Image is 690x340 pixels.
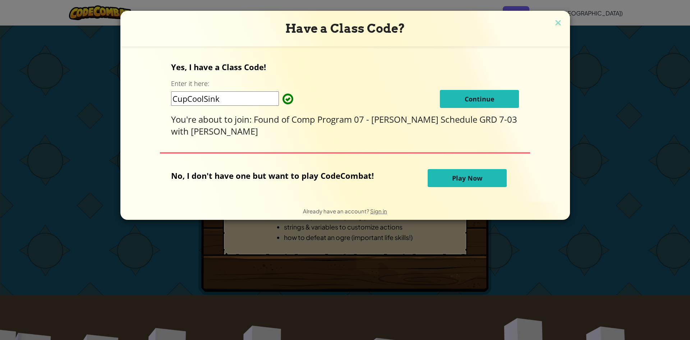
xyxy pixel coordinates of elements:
[254,113,517,125] span: Found of Comp Program 07 - [PERSON_NAME] Schedule GRD 7-03
[553,18,563,29] img: close icon
[370,208,387,214] a: Sign in
[303,208,370,214] span: Already have an account?
[171,170,379,181] p: No, I don't have one but want to play CodeCombat!
[452,174,482,182] span: Play Now
[191,125,258,137] span: [PERSON_NAME]
[428,169,507,187] button: Play Now
[171,125,191,137] span: with
[440,90,519,108] button: Continue
[465,95,494,103] span: Continue
[171,62,519,72] p: Yes, I have a Class Code!
[171,79,209,88] label: Enter it here:
[285,21,405,36] span: Have a Class Code?
[171,113,254,125] span: You're about to join:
